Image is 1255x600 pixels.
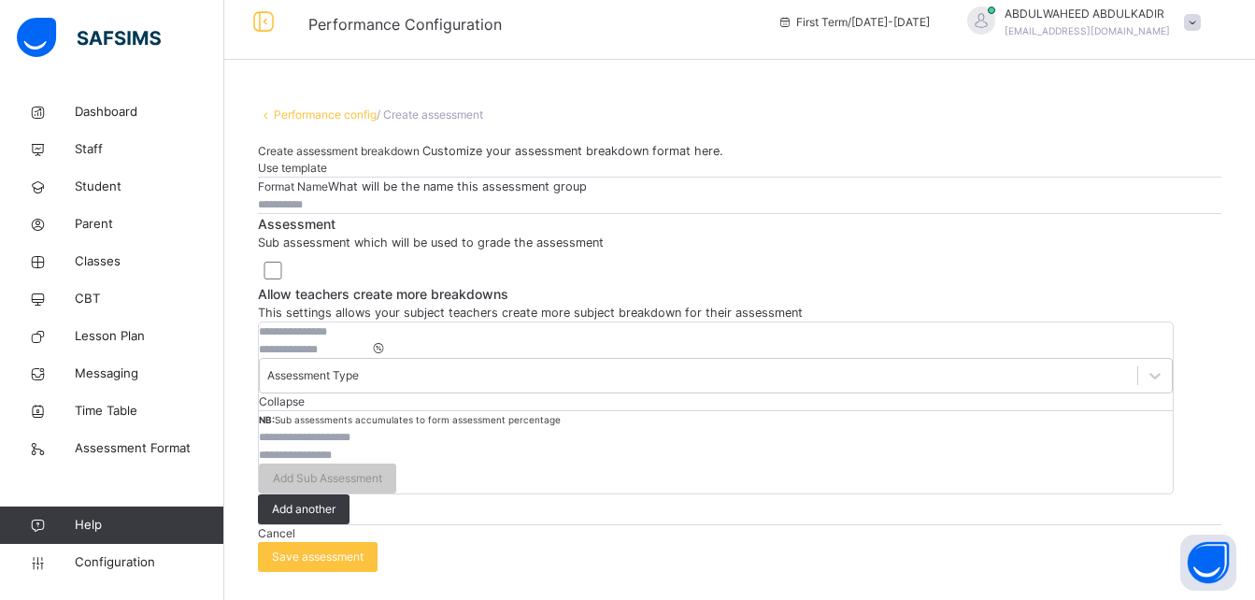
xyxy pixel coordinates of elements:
[422,144,723,158] span: Customize your assessment breakdown format here.
[75,516,223,535] span: Help
[258,284,1221,304] span: Allow teachers create more breakdowns
[328,179,587,193] span: What will be the name this assessment group
[75,327,224,346] span: Lesson Plan
[258,161,327,175] span: Use template
[948,6,1210,39] div: ABDULWAHEEDABDULKADIR
[75,215,224,234] span: Parent
[777,14,930,31] span: session/term information
[272,549,364,565] span: Save assessment
[75,439,224,458] span: Assessment Format
[1180,535,1236,591] button: Open asap
[273,470,382,487] span: Add Sub Assessment
[258,236,604,250] span: Sub assessment which will be used to grade the assessment
[75,290,224,308] span: CBT
[75,402,224,421] span: Time Table
[377,107,483,121] span: / Create assessment
[267,367,359,384] div: Assessment Type
[259,394,305,408] span: Collapse
[259,414,275,425] b: NB:
[272,501,335,518] span: Add another
[258,144,422,158] span: Create assessment breakdown
[75,178,224,196] span: Student
[308,15,502,34] span: Performance Configuration
[75,140,224,159] span: Staff
[1005,6,1170,22] span: ABDULWAHEED ABDULKADIR
[274,107,377,121] a: Performance config
[17,18,161,57] img: safsims
[258,214,1221,234] span: Assessment
[75,103,224,121] span: Dashboard
[258,306,803,320] span: This settings allows your subject teachers create more subject breakdown for their assessment
[75,553,223,572] span: Configuration
[75,252,224,271] span: Classes
[75,364,224,383] span: Messaging
[258,526,295,540] span: Cancel
[259,414,561,425] span: Sub assessments accumulates to form assessment percentage
[1005,25,1170,36] span: [EMAIL_ADDRESS][DOMAIN_NAME]
[258,179,328,193] span: Format Name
